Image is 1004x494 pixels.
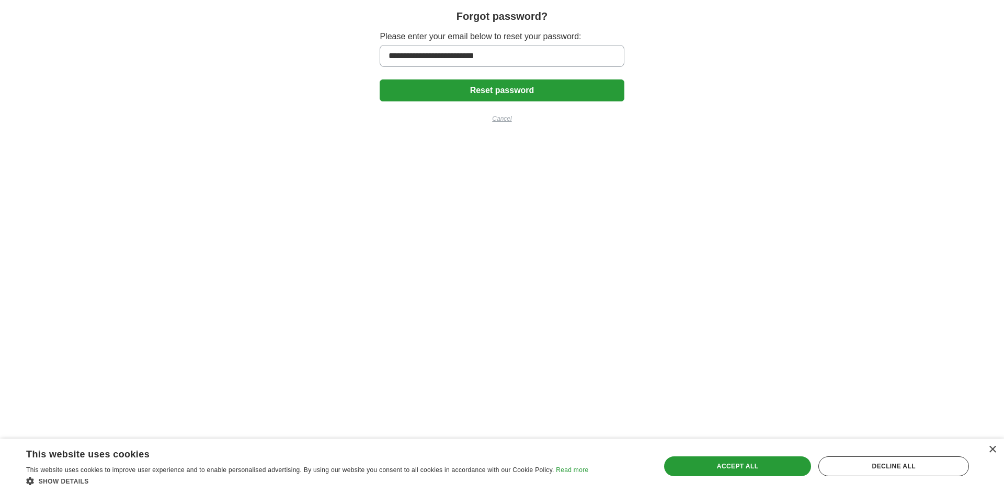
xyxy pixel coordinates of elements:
div: Decline all [818,456,969,476]
span: Show details [39,478,89,485]
button: Reset password [380,79,624,101]
a: Read more, opens a new window [556,466,588,474]
div: This website uses cookies [26,445,562,461]
a: Cancel [380,114,624,123]
div: Accept all [664,456,812,476]
label: Please enter your email below to reset your password: [380,30,624,43]
h1: Forgot password? [457,8,547,24]
div: Show details [26,476,588,486]
span: This website uses cookies to improve user experience and to enable personalised advertising. By u... [26,466,554,474]
div: Close [988,446,996,454]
